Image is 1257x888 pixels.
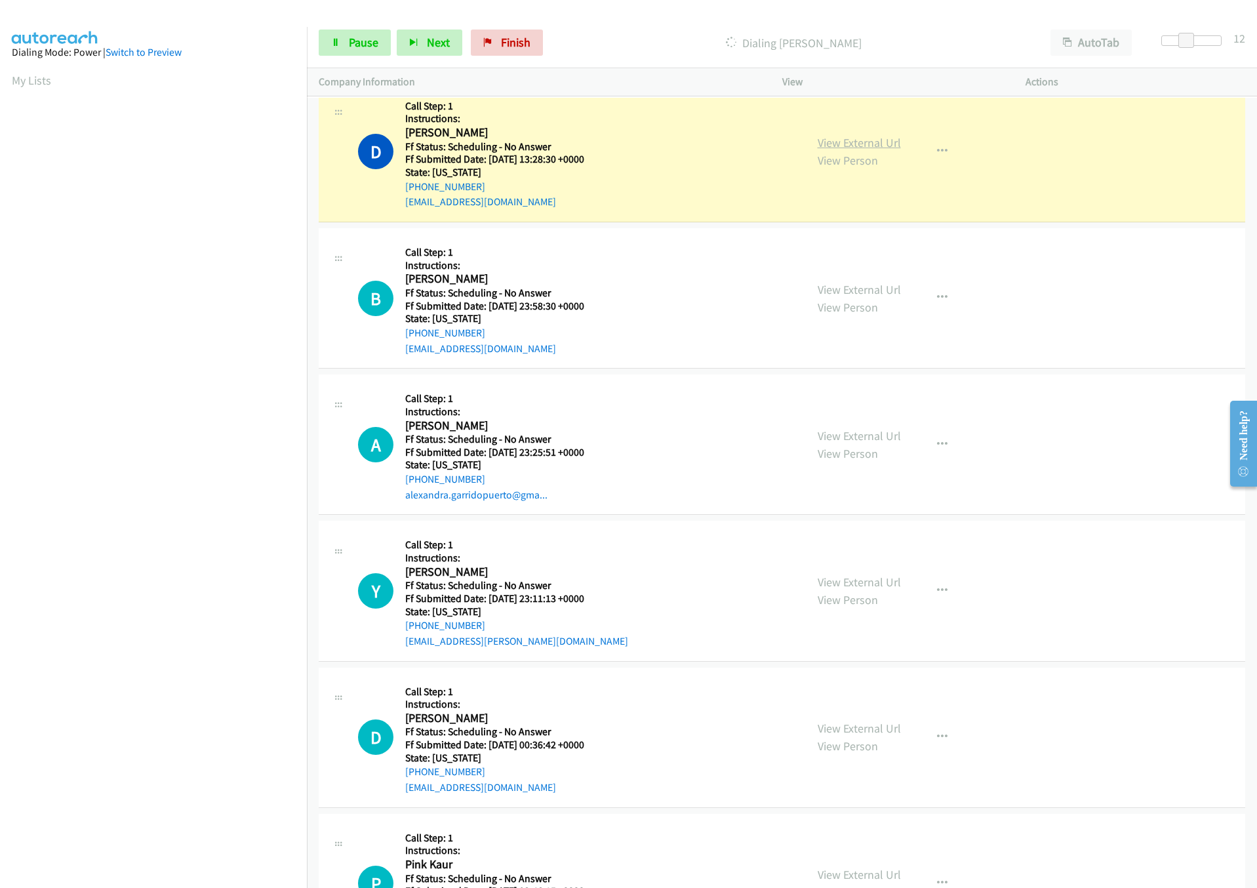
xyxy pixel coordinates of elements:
[358,573,393,609] div: The call is yet to be attempted
[818,446,878,461] a: View Person
[818,738,878,754] a: View Person
[405,458,584,472] h5: State: [US_STATE]
[561,34,1027,52] p: Dialing [PERSON_NAME]
[405,153,584,166] h5: Ff Submitted Date: [DATE] 13:28:30 +0000
[405,125,584,140] h2: [PERSON_NAME]
[818,300,878,315] a: View Person
[405,140,584,153] h5: Ff Status: Scheduling - No Answer
[427,35,450,50] span: Next
[358,281,393,316] div: The call is yet to be attempted
[405,287,584,300] h5: Ff Status: Scheduling - No Answer
[106,46,182,58] a: Switch to Preview
[358,427,393,462] h1: A
[405,538,628,552] h5: Call Step: 1
[405,857,584,872] h2: Pink Kaur
[1233,30,1245,47] div: 12
[405,635,628,647] a: [EMAIL_ADDRESS][PERSON_NAME][DOMAIN_NAME]
[1026,74,1245,90] p: Actions
[405,112,584,125] h5: Instructions:
[405,327,485,339] a: [PHONE_NUMBER]
[405,300,584,313] h5: Ff Submitted Date: [DATE] 23:58:30 +0000
[319,74,759,90] p: Company Information
[405,272,584,287] h2: [PERSON_NAME]
[501,35,530,50] span: Finish
[405,392,584,405] h5: Call Step: 1
[405,405,584,418] h5: Instructions:
[405,100,584,113] h5: Call Step: 1
[405,698,584,711] h5: Instructions:
[818,592,878,607] a: View Person
[1220,392,1257,496] iframe: Resource Center
[397,30,462,56] button: Next
[818,282,901,297] a: View External Url
[405,765,485,778] a: [PHONE_NUMBER]
[471,30,543,56] a: Finish
[405,711,584,726] h2: [PERSON_NAME]
[405,844,584,857] h5: Instructions:
[818,153,878,168] a: View Person
[405,725,584,738] h5: Ff Status: Scheduling - No Answer
[12,73,51,88] a: My Lists
[1050,30,1132,56] button: AutoTab
[12,45,295,60] div: Dialing Mode: Power |
[405,433,584,446] h5: Ff Status: Scheduling - No Answer
[405,565,628,580] h2: [PERSON_NAME]
[818,135,901,150] a: View External Url
[405,259,584,272] h5: Instructions:
[405,195,556,208] a: [EMAIL_ADDRESS][DOMAIN_NAME]
[405,312,584,325] h5: State: [US_STATE]
[349,35,378,50] span: Pause
[405,781,556,794] a: [EMAIL_ADDRESS][DOMAIN_NAME]
[818,867,901,882] a: View External Url
[405,605,628,618] h5: State: [US_STATE]
[358,719,393,755] div: The call is yet to be attempted
[405,180,485,193] a: [PHONE_NUMBER]
[358,427,393,462] div: The call is yet to be attempted
[405,738,584,752] h5: Ff Submitted Date: [DATE] 00:36:42 +0000
[405,579,628,592] h5: Ff Status: Scheduling - No Answer
[405,592,628,605] h5: Ff Submitted Date: [DATE] 23:11:13 +0000
[358,719,393,755] h1: D
[405,552,628,565] h5: Instructions:
[405,489,548,501] a: alexandra.garridopuerto@gma...
[405,752,584,765] h5: State: [US_STATE]
[405,473,485,485] a: [PHONE_NUMBER]
[405,446,584,459] h5: Ff Submitted Date: [DATE] 23:25:51 +0000
[405,872,584,885] h5: Ff Status: Scheduling - No Answer
[358,134,393,169] h1: D
[358,281,393,316] h1: B
[818,575,901,590] a: View External Url
[818,721,901,736] a: View External Url
[405,685,584,698] h5: Call Step: 1
[405,246,584,259] h5: Call Step: 1
[405,166,584,179] h5: State: [US_STATE]
[405,832,584,845] h5: Call Step: 1
[405,418,584,434] h2: [PERSON_NAME]
[405,342,556,355] a: [EMAIL_ADDRESS][DOMAIN_NAME]
[818,428,901,443] a: View External Url
[319,30,391,56] a: Pause
[12,101,307,724] iframe: Dialpad
[358,573,393,609] h1: Y
[782,74,1002,90] p: View
[405,619,485,632] a: [PHONE_NUMBER]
